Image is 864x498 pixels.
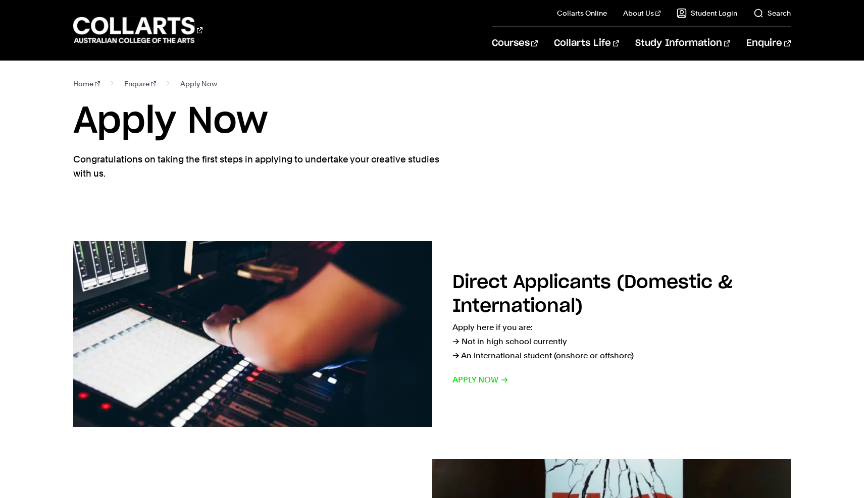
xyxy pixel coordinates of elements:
span: Apply now [452,373,509,387]
a: Collarts Online [557,8,607,18]
a: Student Login [677,8,737,18]
a: Collarts Life [554,27,619,60]
h1: Apply Now [73,99,790,144]
a: Direct Applicants (Domestic & International) Apply here if you are:→ Not in high school currently... [73,241,790,427]
a: Home [73,77,100,91]
p: Congratulations on taking the first steps in applying to undertake your creative studies with us. [73,152,442,181]
a: Enquire [746,27,790,60]
span: Apply Now [180,77,217,91]
a: Search [753,8,791,18]
a: About Us [623,8,660,18]
a: Study Information [635,27,730,60]
h2: Direct Applicants (Domestic & International) [452,273,733,315]
div: Go to homepage [73,16,202,44]
p: Apply here if you are: → Not in high school currently → An international student (onshore or offs... [452,320,791,363]
a: Courses [492,27,538,60]
a: Enquire [124,77,156,91]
